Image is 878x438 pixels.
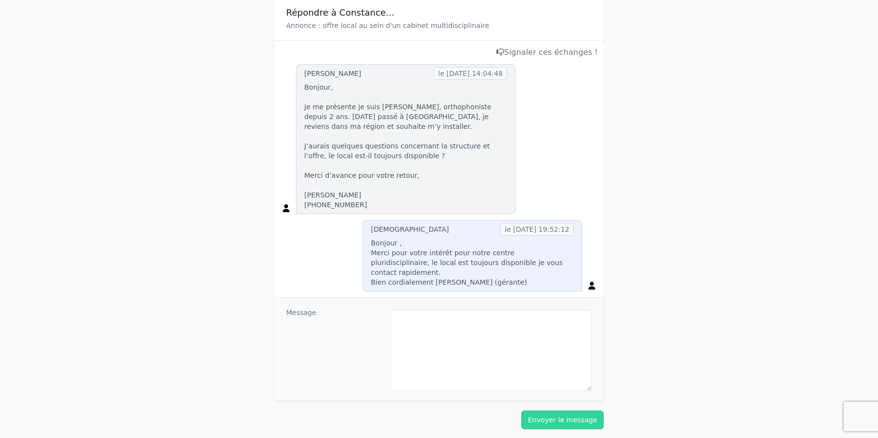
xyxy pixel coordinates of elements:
dt: Message [286,308,383,391]
p: Bonjour , Merci pour votre intérêt pour notre centre pluridisciplinaire, le local est toujours di... [371,238,574,287]
div: Signaler ces échanges ! [280,47,598,58]
h3: Répondre à Constance... [286,7,592,19]
p: Annonce : offre local au sein d'un cabinet multidisciplinaire [286,21,592,30]
div: [DEMOGRAPHIC_DATA] [371,224,449,234]
span: le [DATE] 19:52:12 [500,223,574,236]
div: [PERSON_NAME] [304,69,361,78]
button: Envoyer le message [521,411,604,429]
span: le [DATE] 14:04:48 [434,67,507,80]
p: Bonjour, Je me présente je suis [PERSON_NAME], orthophoniste depuis 2 ans. [DATE] passé à [GEOGRA... [304,82,507,210]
